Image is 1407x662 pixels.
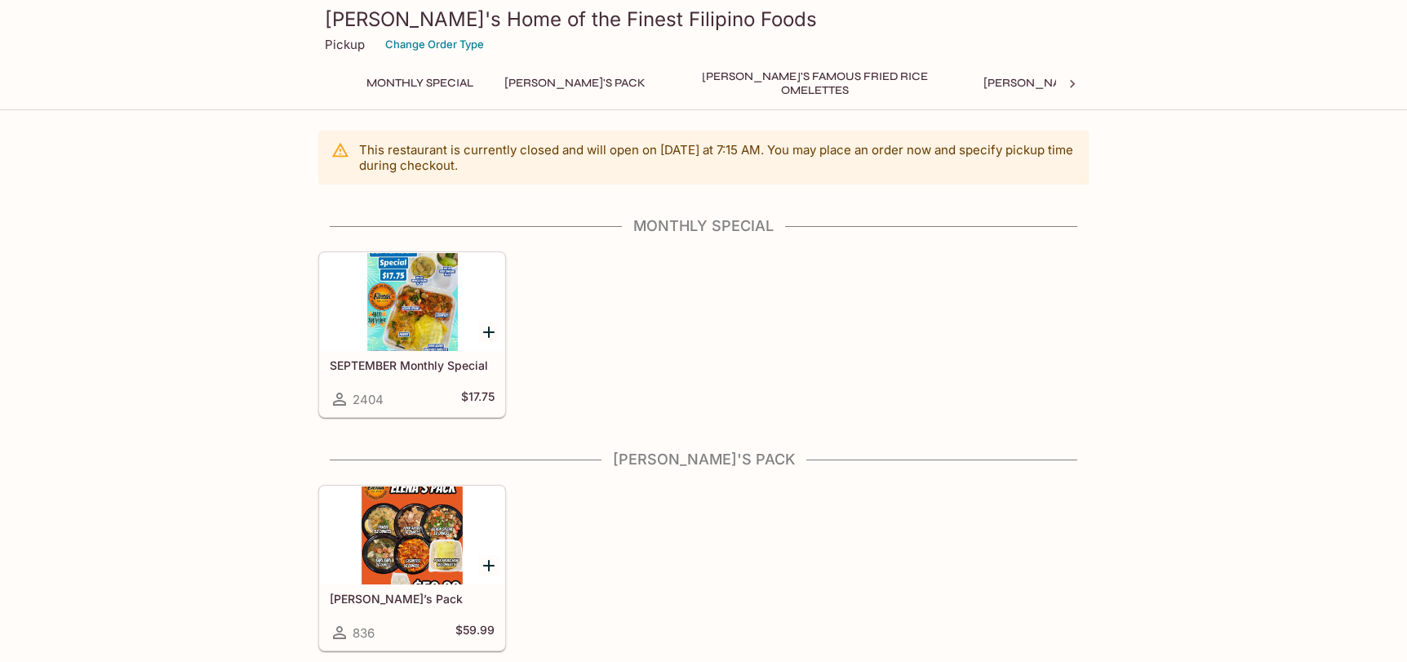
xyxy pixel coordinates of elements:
[668,72,961,95] button: [PERSON_NAME]'s Famous Fried Rice Omelettes
[325,37,365,52] p: Pickup
[974,72,1183,95] button: [PERSON_NAME]'s Mixed Plates
[478,322,499,342] button: Add SEPTEMBER Monthly Special
[320,487,504,584] div: Elena’s Pack
[478,555,499,575] button: Add Elena’s Pack
[319,252,505,417] a: SEPTEMBER Monthly Special2404$17.75
[318,451,1089,469] h4: [PERSON_NAME]'s Pack
[353,625,375,641] span: 836
[318,217,1089,235] h4: Monthly Special
[353,392,384,407] span: 2404
[319,486,505,651] a: [PERSON_NAME]’s Pack836$59.99
[495,72,655,95] button: [PERSON_NAME]'s Pack
[461,389,495,409] h5: $17.75
[330,358,495,372] h5: SEPTEMBER Monthly Special
[359,142,1076,173] p: This restaurant is currently closed and will open on [DATE] at 7:15 AM . You may place an order n...
[320,253,504,351] div: SEPTEMBER Monthly Special
[330,592,495,606] h5: [PERSON_NAME]’s Pack
[378,32,491,57] button: Change Order Type
[325,7,1082,32] h3: [PERSON_NAME]'s Home of the Finest Filipino Foods
[357,72,482,95] button: Monthly Special
[455,623,495,642] h5: $59.99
